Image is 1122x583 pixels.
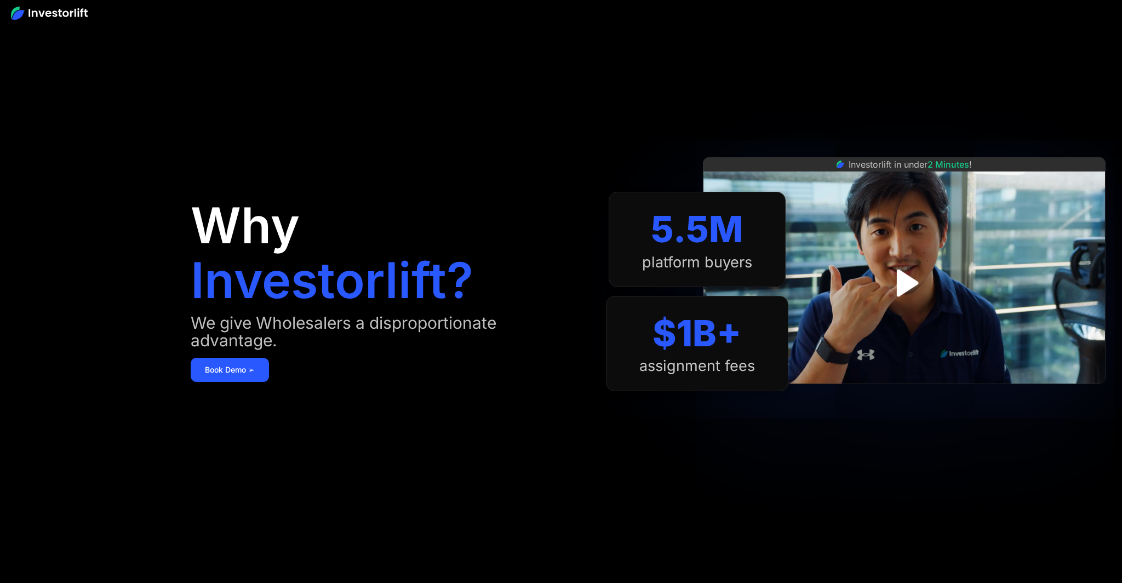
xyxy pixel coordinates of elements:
a: Book Demo ➢ [191,358,269,382]
h1: Investorlift? [191,256,473,305]
div: Investorlift in under ! [849,158,972,171]
div: $1B+ [652,312,741,355]
iframe: Customer reviews powered by Trustpilot [822,390,986,403]
span: 2 Minutes [928,159,969,170]
a: open lightbox [880,259,929,307]
div: We give Wholesalers a disproportionate advantage. [191,314,584,349]
div: platform buyers [642,254,752,271]
h1: Why [191,201,300,250]
div: 5.5M [651,208,743,251]
div: assignment fees [639,357,755,375]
